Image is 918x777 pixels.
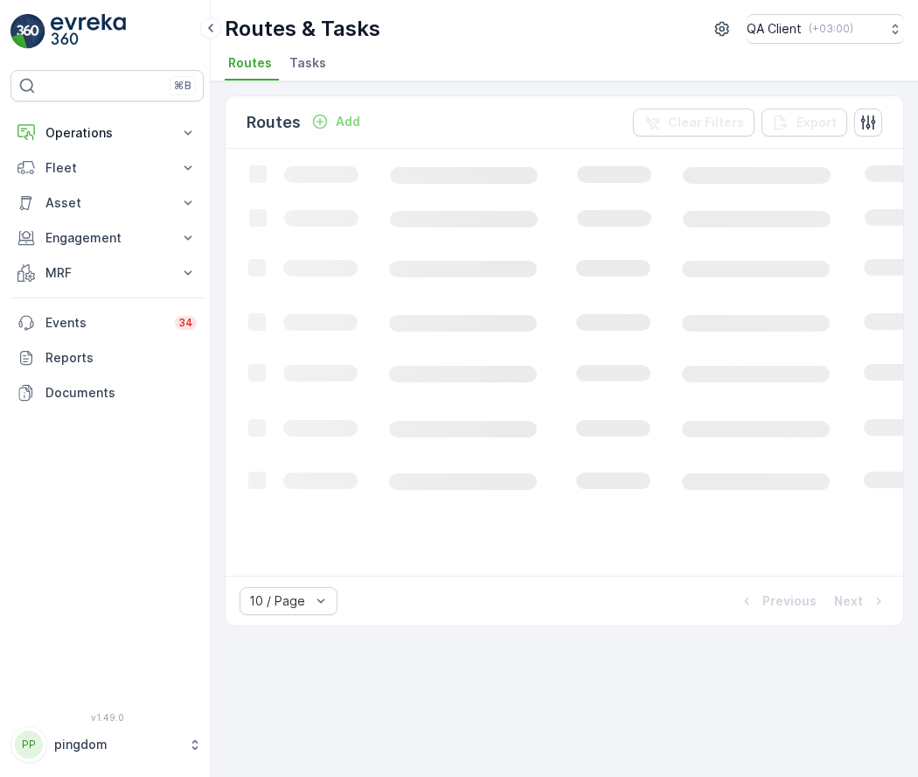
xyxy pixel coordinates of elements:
[45,124,169,142] p: Operations
[762,108,847,136] button: Export
[45,349,197,367] p: Reports
[174,79,191,93] p: ⌘B
[668,114,744,131] p: Clear Filters
[178,316,193,330] p: 34
[225,15,380,43] p: Routes & Tasks
[45,264,169,282] p: MRF
[10,14,45,49] img: logo
[747,14,904,44] button: QA Client(+03:00)
[15,731,43,759] div: PP
[289,54,326,72] span: Tasks
[10,220,204,255] button: Engagement
[10,340,204,375] a: Reports
[336,113,360,130] p: Add
[10,185,204,220] button: Asset
[45,314,164,332] p: Events
[45,229,169,247] p: Engagement
[304,111,367,132] button: Add
[762,592,817,610] p: Previous
[247,110,301,135] p: Routes
[45,159,169,177] p: Fleet
[10,726,204,763] button: PPpingdom
[228,54,272,72] span: Routes
[834,592,863,610] p: Next
[633,108,755,136] button: Clear Filters
[10,712,204,723] span: v 1.49.0
[796,114,837,131] p: Export
[10,150,204,185] button: Fleet
[10,305,204,340] a: Events34
[54,736,179,753] p: pingdom
[10,255,204,290] button: MRF
[10,115,204,150] button: Operations
[809,22,853,36] p: ( +03:00 )
[45,384,197,402] p: Documents
[832,591,889,612] button: Next
[45,194,169,212] p: Asset
[10,375,204,410] a: Documents
[736,591,818,612] button: Previous
[747,20,802,38] p: QA Client
[51,14,126,49] img: logo_light-DOdMpM7g.png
